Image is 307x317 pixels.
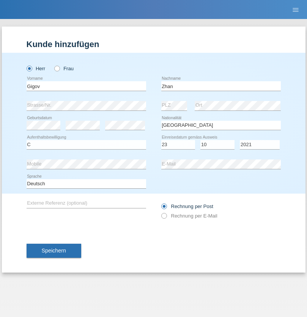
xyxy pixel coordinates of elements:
label: Herr [27,66,46,71]
input: Frau [54,66,59,71]
input: Rechnung per E-Mail [161,213,166,222]
label: Rechnung per Post [161,203,213,209]
input: Rechnung per Post [161,203,166,213]
span: Speichern [42,248,66,254]
h1: Kunde hinzufügen [27,39,281,49]
a: menu [288,7,303,12]
label: Frau [54,66,74,71]
i: menu [292,6,299,14]
label: Rechnung per E-Mail [161,213,217,219]
button: Speichern [27,244,81,258]
input: Herr [27,66,31,71]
